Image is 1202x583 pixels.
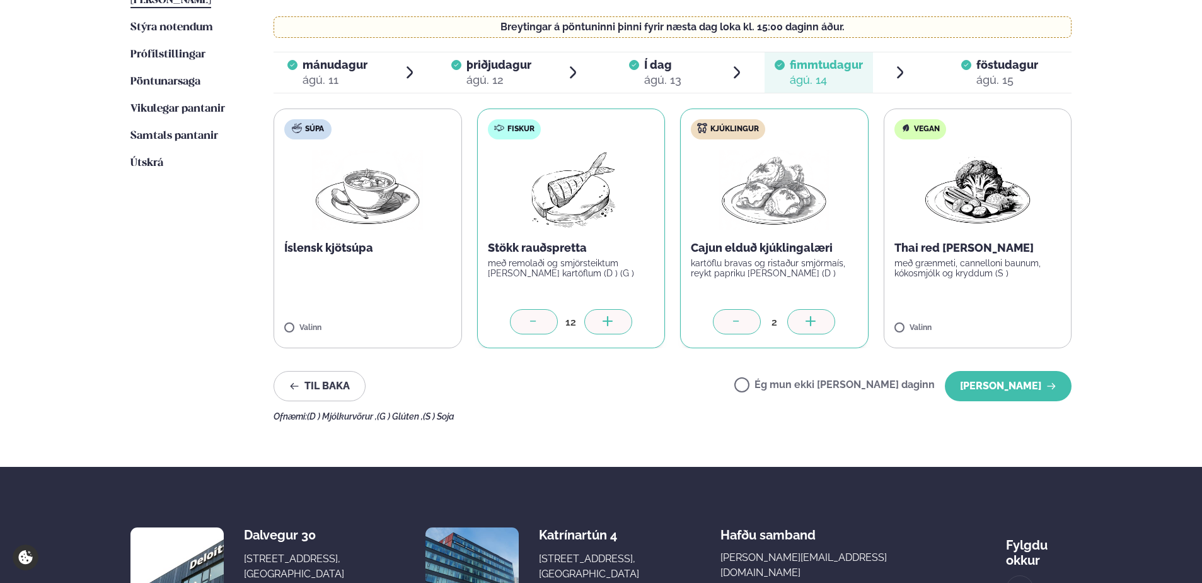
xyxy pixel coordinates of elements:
img: chicken.svg [697,123,707,133]
img: Vegan.svg [901,123,911,133]
div: ágú. 12 [466,73,531,88]
a: Stýra notendum [130,20,213,35]
p: Stökk rauðspretta [488,240,655,256]
a: Vikulegar pantanir [130,102,225,117]
a: Samtals pantanir [130,129,218,144]
a: Prófílstillingar [130,47,205,62]
div: ágú. 14 [790,73,863,88]
span: Útskrá [130,158,163,168]
div: Ofnæmi: [274,411,1072,421]
div: ágú. 15 [976,73,1038,88]
a: [PERSON_NAME][EMAIL_ADDRESS][DOMAIN_NAME] [720,550,925,580]
span: fimmtudagur [790,58,863,71]
span: Stýra notendum [130,22,213,33]
div: [STREET_ADDRESS], [GEOGRAPHIC_DATA] [539,551,639,582]
img: Chicken-thighs.png [719,150,829,230]
div: ágú. 11 [303,73,367,88]
div: ágú. 13 [644,73,681,88]
span: Hafðu samband [720,517,816,543]
span: (G ) Glúten , [377,411,423,421]
span: Fiskur [507,124,535,134]
span: Pöntunarsaga [130,76,200,87]
span: Kjúklingur [710,124,759,134]
img: soup.svg [292,123,302,133]
img: fish.svg [494,123,504,133]
span: (D ) Mjólkurvörur , [307,411,377,421]
p: Íslensk kjötsúpa [284,240,451,256]
img: Fish.png [515,150,627,230]
span: Vikulegar pantanir [130,103,225,114]
span: Vegan [914,124,940,134]
img: Vegan.png [922,150,1033,230]
span: mánudagur [303,58,367,71]
div: 12 [558,315,584,329]
span: Samtals pantanir [130,131,218,141]
div: [STREET_ADDRESS], [GEOGRAPHIC_DATA] [244,551,344,582]
span: Prófílstillingar [130,49,205,60]
span: (S ) Soja [423,411,454,421]
p: kartöflu bravas og ristaður smjörmaís, reykt papriku [PERSON_NAME] (D ) [691,258,858,278]
span: föstudagur [976,58,1038,71]
button: [PERSON_NAME] [945,371,1072,401]
button: Til baka [274,371,366,401]
p: með remolaði og smjörsteiktum [PERSON_NAME] kartöflum (D ) (G ) [488,258,655,278]
span: Súpa [305,124,324,134]
div: 2 [761,315,787,329]
p: með grænmeti, cannelloni baunum, kókosmjólk og kryddum (S ) [894,258,1061,278]
p: Cajun elduð kjúklingalæri [691,240,858,256]
p: Breytingar á pöntuninni þinni fyrir næsta dag loka kl. 15:00 daginn áður. [287,22,1059,32]
span: Í dag [644,57,681,73]
a: Útskrá [130,156,163,171]
div: Katrínartún 4 [539,527,639,543]
div: Dalvegur 30 [244,527,344,543]
span: þriðjudagur [466,58,531,71]
div: Fylgdu okkur [1006,527,1072,568]
a: Pöntunarsaga [130,74,200,90]
a: Cookie settings [13,545,38,570]
img: Soup.png [312,150,423,230]
p: Thai red [PERSON_NAME] [894,240,1061,256]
